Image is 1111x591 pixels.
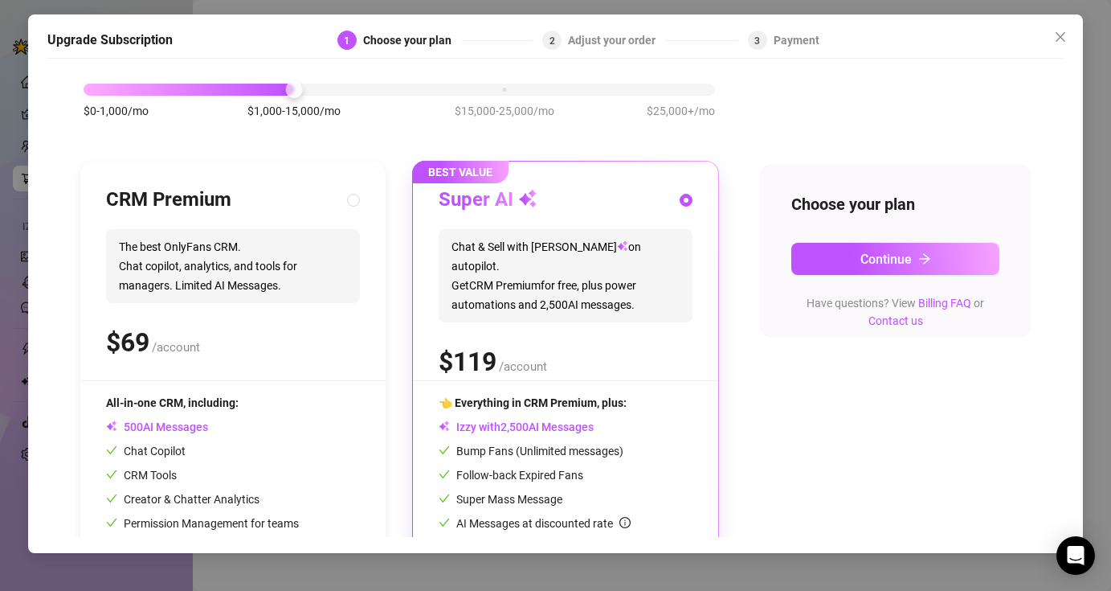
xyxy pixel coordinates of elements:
h3: Super AI [439,187,537,213]
span: close [1054,31,1067,43]
span: check [106,493,117,504]
span: $0-1,000/mo [84,102,149,120]
span: 1 [344,35,349,47]
div: Open Intercom Messenger [1056,536,1095,575]
span: 3 [754,35,760,47]
span: /account [499,359,547,374]
span: check [439,469,450,480]
span: The best OnlyFans CRM. Chat copilot, analytics, and tools for managers. Limited AI Messages. [106,229,360,303]
span: $25,000+/mo [647,102,715,120]
span: check [439,445,450,456]
span: AI Messages at discounted rate [456,517,631,530]
span: Close [1048,31,1073,43]
a: Contact us [868,314,923,327]
button: Continuearrow-right [791,243,1000,275]
span: AI Messages [106,421,208,433]
button: Close [1048,24,1073,50]
span: All-in-one CRM, including: [106,396,239,409]
span: check [439,493,450,504]
span: BEST VALUE [412,161,509,183]
span: arrow-right [918,252,931,265]
span: Chat & Sell with [PERSON_NAME] on autopilot. Get CRM Premium for free, plus power automations and... [439,229,692,322]
span: check [106,517,117,528]
span: $15,000-25,000/mo [455,102,554,120]
span: Follow-back Expired Fans [439,469,583,482]
span: Bump Fans (Unlimited messages) [439,445,623,458]
span: 2 [549,35,555,47]
span: $ [439,347,496,377]
span: check [106,445,117,456]
span: CRM Tools [106,469,177,482]
span: /account [152,340,200,355]
span: $1,000-15,000/mo [247,102,341,120]
span: Permission Management for teams [106,517,299,530]
div: Adjust your order [568,31,665,50]
h5: Upgrade Subscription [47,31,173,50]
span: $ [106,327,149,358]
span: Izzy with AI Messages [439,421,594,433]
h3: CRM Premium [106,187,231,213]
div: Payment [774,31,819,50]
span: check [106,469,117,480]
div: Choose your plan [363,31,461,50]
span: 👈 Everything in CRM Premium, plus: [439,396,627,409]
span: Have questions? View or [807,297,984,327]
span: Creator & Chatter Analytics [106,493,259,506]
span: info-circle [619,517,631,528]
span: Super Mass Message [439,493,562,506]
span: check [439,517,450,528]
span: Continue [860,252,912,267]
h4: Choose your plan [791,193,1000,215]
a: Billing FAQ [918,297,971,310]
span: Chat Copilot [106,445,186,458]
